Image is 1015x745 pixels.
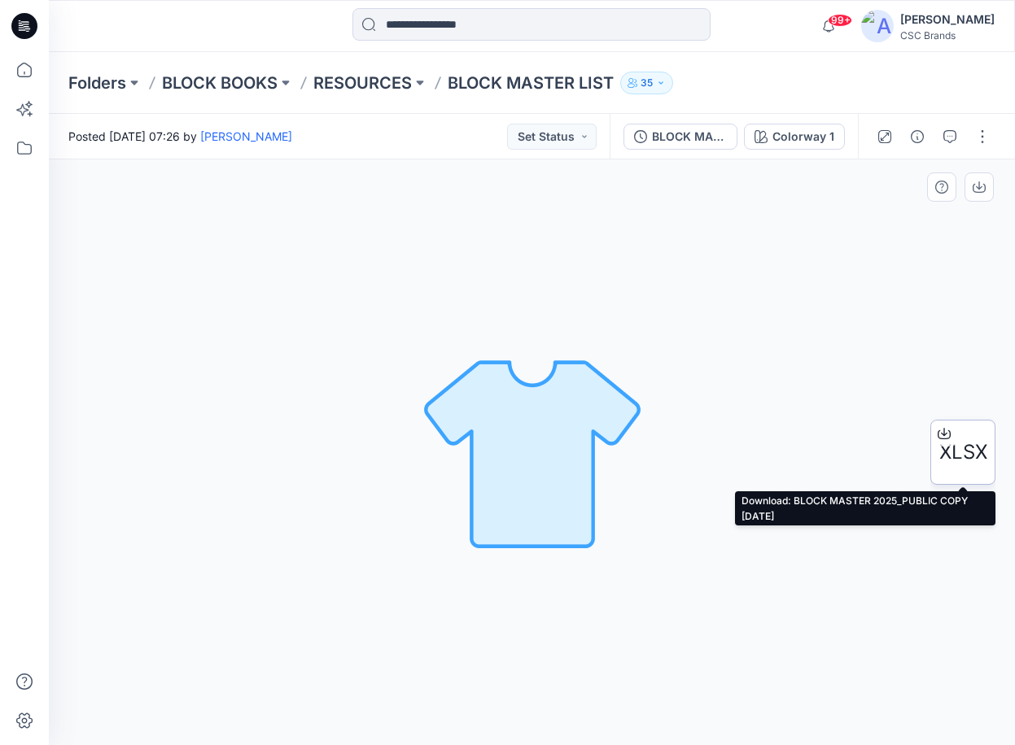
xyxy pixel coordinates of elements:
[68,72,126,94] a: Folders
[200,129,292,143] a: [PERSON_NAME]
[861,10,894,42] img: avatar
[623,124,737,150] button: BLOCK MASTER LIST
[418,338,646,566] img: No Outline
[939,438,987,467] span: XLSX
[772,128,834,146] div: Colorway 1
[448,72,614,94] p: BLOCK MASTER LIST
[904,124,930,150] button: Details
[900,10,995,29] div: [PERSON_NAME]
[620,72,673,94] button: 35
[828,14,852,27] span: 99+
[652,128,727,146] div: BLOCK MASTER LIST
[68,128,292,145] span: Posted [DATE] 07:26 by
[744,124,845,150] button: Colorway 1
[641,74,653,92] p: 35
[900,29,995,41] div: CSC Brands
[313,72,412,94] a: RESOURCES
[162,72,278,94] a: BLOCK BOOKS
